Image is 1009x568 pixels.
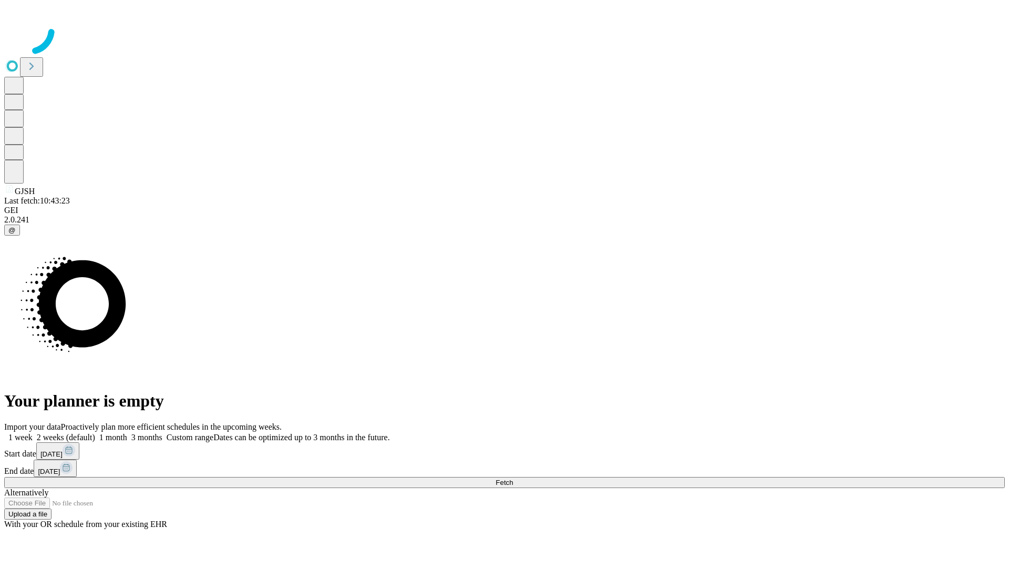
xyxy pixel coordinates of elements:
[4,422,61,431] span: Import your data
[4,391,1005,411] h1: Your planner is empty
[37,433,95,442] span: 2 weeks (default)
[36,442,79,460] button: [DATE]
[213,433,389,442] span: Dates can be optimized up to 3 months in the future.
[15,187,35,196] span: GJSH
[131,433,162,442] span: 3 months
[4,488,48,497] span: Alternatively
[99,433,127,442] span: 1 month
[61,422,282,431] span: Proactively plan more efficient schedules in the upcoming weeks.
[4,215,1005,225] div: 2.0.241
[4,509,52,520] button: Upload a file
[496,479,513,486] span: Fetch
[8,226,16,234] span: @
[4,225,20,236] button: @
[4,477,1005,488] button: Fetch
[4,206,1005,215] div: GEI
[8,433,33,442] span: 1 week
[4,196,70,205] span: Last fetch: 10:43:23
[167,433,213,442] span: Custom range
[4,460,1005,477] div: End date
[4,442,1005,460] div: Start date
[4,520,167,529] span: With your OR schedule from your existing EHR
[40,450,63,458] span: [DATE]
[34,460,77,477] button: [DATE]
[38,468,60,475] span: [DATE]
